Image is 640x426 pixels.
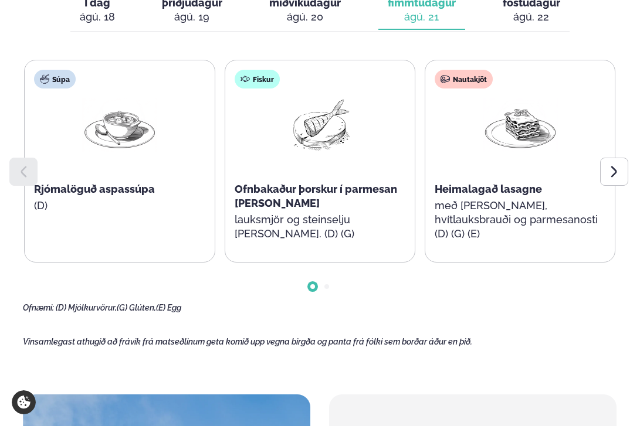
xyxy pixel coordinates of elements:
[435,183,542,195] span: Heimalagað lasagne
[503,10,560,24] div: ágú. 22
[235,213,405,241] p: lauksmjör og steinselju [PERSON_NAME]. (D) (G)
[235,70,280,88] div: Fiskur
[162,10,222,24] div: ágú. 19
[435,70,493,88] div: Nautakjöt
[117,303,156,312] span: (G) Glúten,
[34,183,155,195] span: Rjómalöguð aspassúpa
[235,183,397,209] span: Ofnbakaður þorskur í parmesan [PERSON_NAME]
[12,390,36,414] a: Cookie settings
[34,70,76,88] div: Súpa
[56,303,117,312] span: (D) Mjólkurvörur,
[80,10,115,24] div: ágú. 18
[282,98,357,152] img: Fish.png
[34,199,205,213] p: (D)
[435,199,605,241] p: með [PERSON_NAME], hvítlauksbrauði og parmesanosti (D) (G) (E)
[23,337,472,346] span: Vinsamlegast athugið að frávik frá matseðlinum geta komið upp vegna birgða og panta frá fólki sem...
[483,98,558,152] img: Lasagna.png
[324,284,329,289] span: Go to slide 2
[241,74,250,84] img: fish.svg
[269,10,341,24] div: ágú. 20
[388,10,456,24] div: ágú. 21
[310,284,315,289] span: Go to slide 1
[40,74,49,84] img: soup.svg
[156,303,181,312] span: (E) Egg
[23,303,54,312] span: Ofnæmi:
[441,74,450,84] img: beef.svg
[82,98,157,152] img: Soup.png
